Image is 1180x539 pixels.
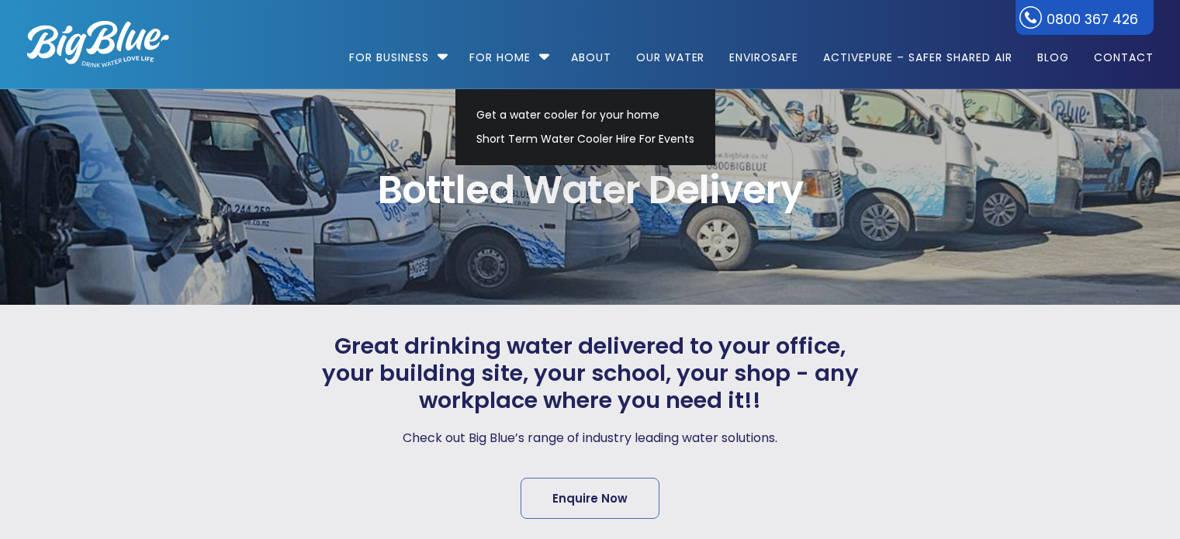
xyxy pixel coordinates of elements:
[469,127,701,151] a: Short Term Water Cooler Hire For Events
[27,21,169,67] img: logo
[521,478,659,519] a: Enquire Now
[27,171,1154,209] span: Bottled Water Delivery
[469,103,701,127] a: Get a water cooler for your home
[316,333,865,413] span: Great drinking water delivered to your office, your building site, your school, your shop - any w...
[316,427,865,449] p: Check out Big Blue’s range of industry leading water solutions.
